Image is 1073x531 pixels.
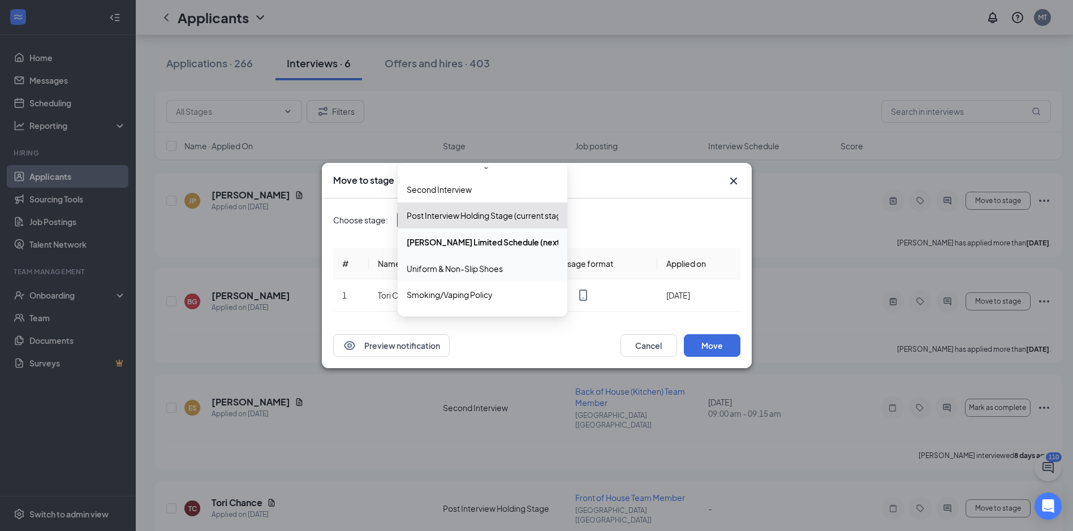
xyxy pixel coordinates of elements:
[620,334,677,357] button: Cancel
[342,290,347,300] span: 1
[407,288,493,301] span: Smoking/Vaping Policy
[343,339,356,352] svg: Eye
[657,248,740,279] th: Applied on
[407,183,472,196] span: Second Interview
[727,174,740,188] svg: Cross
[333,334,450,357] button: EyePreview notification
[333,248,369,279] th: #
[542,248,658,279] th: Message format
[407,209,568,222] span: Post Interview Holding Stage (current stage)
[1035,493,1062,520] div: Open Intercom Messenger
[576,288,590,302] svg: MobileSms
[369,248,457,279] th: Name
[333,174,394,187] h3: Move to stage
[407,262,503,275] span: Uniform & Non-Slip Shoes
[369,279,457,312] td: Tori Chance
[684,334,740,357] button: Move
[407,236,586,248] span: [PERSON_NAME] Limited Schedule (next stage)
[333,214,388,226] span: Choose stage:
[657,279,740,312] td: [DATE]
[727,174,740,188] button: Close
